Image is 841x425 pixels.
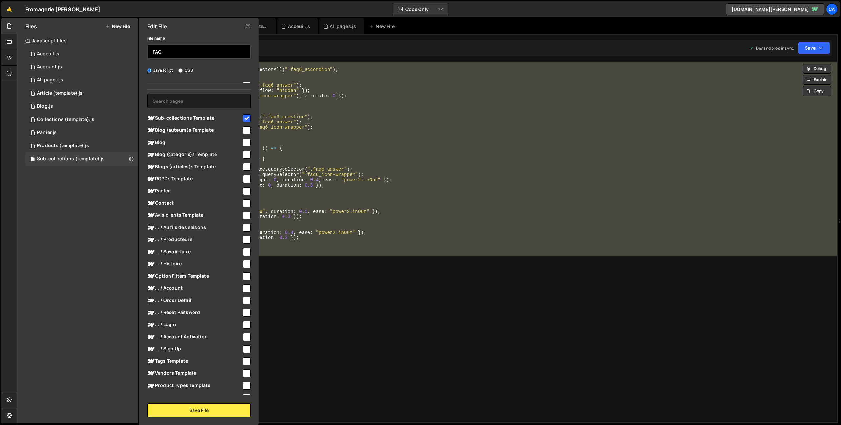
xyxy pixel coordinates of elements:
[37,156,105,162] div: Sub-collections (template).js
[37,117,94,123] div: Collections (template).js
[37,130,57,136] div: Panier.js
[37,77,63,83] div: All pages.js
[37,143,89,149] div: Products (template).js
[31,157,35,162] span: 1
[147,260,242,268] span: ... / Histoire
[178,67,193,74] label: CSS
[147,248,242,256] span: ... / Savoir-faire
[25,152,138,166] div: 15942/45240.js
[147,44,251,59] input: Name
[147,187,242,195] span: Panier
[37,51,59,57] div: Acceuil.js
[25,5,100,13] div: Fromagerie [PERSON_NAME]
[105,24,130,29] button: New File
[147,357,242,365] span: Tags Template
[37,64,62,70] div: Account.js
[147,382,242,390] span: Product Types Template
[147,394,242,402] span: Collections Template
[330,23,356,30] div: All pages.js
[147,163,242,171] span: Blogs (articles)s Template
[147,345,242,353] span: ... / Sign Up
[147,23,167,30] h2: Edit File
[25,139,138,152] div: 15942/42794.js
[25,87,138,100] div: 15942/43698.js
[37,90,82,96] div: Article (template).js
[803,75,831,85] button: Explain
[178,68,183,73] input: CSS
[147,272,242,280] span: Option Filters Template
[25,74,138,87] div: 15942/42597.js
[37,103,53,109] div: Blog.js
[288,23,310,30] div: Acceuil.js
[147,403,251,417] button: Save File
[147,369,242,377] span: Vendors Template
[147,175,242,183] span: RGPDs Template
[826,3,838,15] a: Ca
[147,297,242,304] span: ... / Order Detail
[25,60,138,74] div: 15942/43077.js
[147,284,242,292] span: ... / Account
[147,67,173,74] label: Javascript
[17,34,138,47] div: Javascript files
[726,3,824,15] a: [DOMAIN_NAME][PERSON_NAME]
[25,47,138,60] div: 15942/42598.js
[147,224,242,232] span: ... / Au fils des saisons
[147,212,242,219] span: Avis clients Template
[147,126,242,134] span: Blog (auteurs)s Template
[147,35,165,42] label: File name
[25,100,138,113] div: 15942/43692.js
[25,23,37,30] h2: Files
[1,1,17,17] a: 🤙
[147,236,242,244] span: ... / Producteurs
[803,64,831,74] button: Debug
[25,113,138,126] div: 15942/43215.js
[393,3,448,15] button: Code Only
[147,68,151,73] input: Javascript
[798,42,830,54] button: Save
[147,114,242,122] span: Sub-collections Template
[749,45,794,51] div: Dev and prod in sync
[147,309,242,317] span: ... / Reset Password
[147,199,242,207] span: Contact
[147,151,242,159] span: Blog (catégorie)s Template
[147,321,242,329] span: ... / Login
[25,126,138,139] div: 15942/43053.js
[803,86,831,96] button: Copy
[147,139,242,146] span: Blog
[369,23,397,30] div: New File
[147,333,242,341] span: ... / Account Activation
[147,94,251,108] input: Search pages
